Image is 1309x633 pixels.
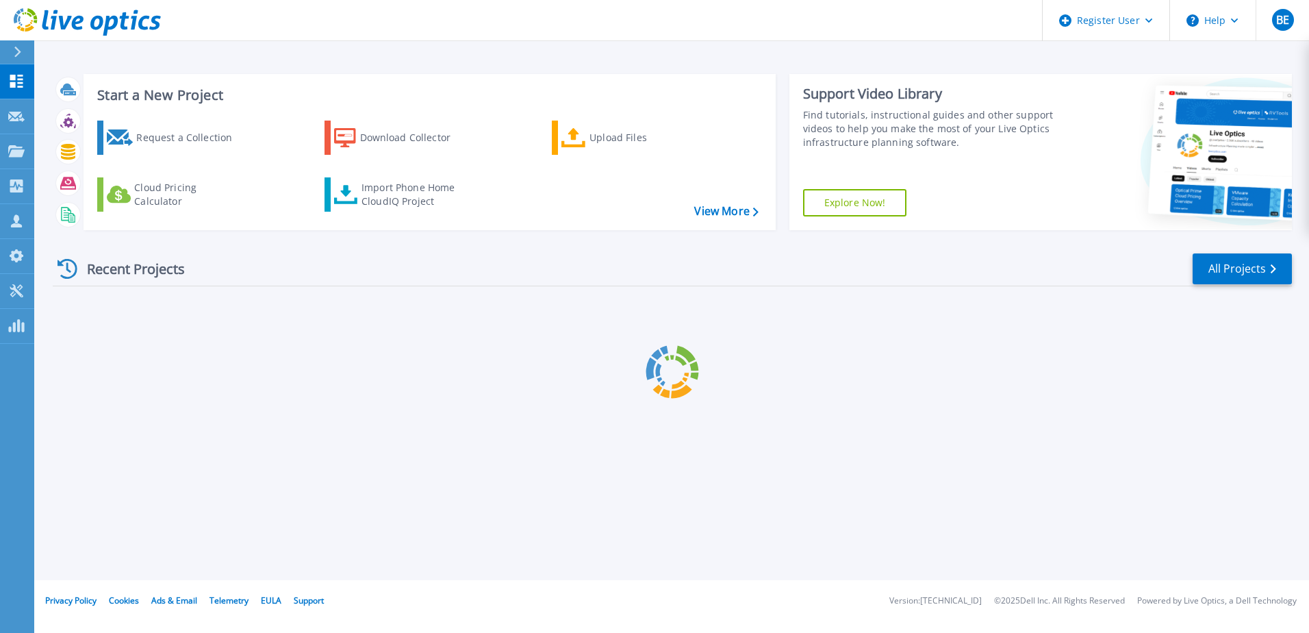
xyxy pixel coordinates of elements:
a: Request a Collection [97,121,250,155]
div: Find tutorials, instructional guides and other support videos to help you make the most of your L... [803,108,1059,149]
div: Request a Collection [136,124,246,151]
a: Download Collector [325,121,477,155]
a: View More [694,205,758,218]
a: Explore Now! [803,189,907,216]
div: Import Phone Home CloudIQ Project [361,181,468,208]
span: BE [1276,14,1289,25]
a: Ads & Email [151,595,197,606]
a: Cookies [109,595,139,606]
a: All Projects [1193,253,1292,284]
a: Privacy Policy [45,595,97,606]
a: Cloud Pricing Calculator [97,177,250,212]
div: Upload Files [589,124,699,151]
div: Recent Projects [53,252,203,286]
h3: Start a New Project [97,88,758,103]
a: Support [294,595,324,606]
li: © 2025 Dell Inc. All Rights Reserved [994,597,1125,606]
a: Telemetry [209,595,249,606]
div: Cloud Pricing Calculator [134,181,244,208]
a: EULA [261,595,281,606]
li: Powered by Live Optics, a Dell Technology [1137,597,1297,606]
a: Upload Files [552,121,704,155]
div: Download Collector [360,124,470,151]
li: Version: [TECHNICAL_ID] [889,597,982,606]
div: Support Video Library [803,85,1059,103]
